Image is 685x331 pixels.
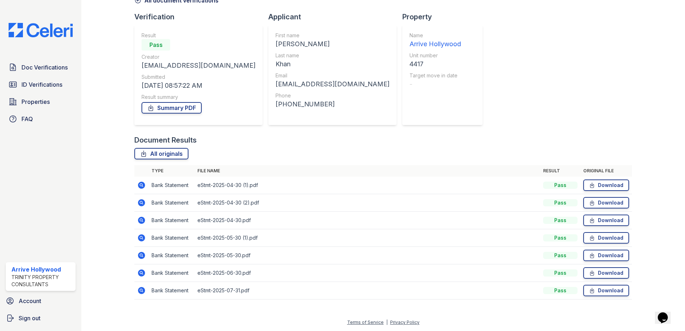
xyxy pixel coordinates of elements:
div: Pass [543,252,578,259]
div: Pass [142,39,170,51]
div: First name [276,32,389,39]
a: ID Verifications [6,77,76,92]
a: Download [583,285,629,296]
div: Result [142,32,255,39]
td: Bank Statement [149,194,195,212]
td: eStmt-2025-04-30 (2).pdf [195,194,540,212]
span: Properties [21,97,50,106]
a: Download [583,232,629,244]
a: Doc Verifications [6,60,76,75]
a: Download [583,197,629,208]
div: 4417 [409,59,461,69]
td: eStmt-2025-05-30.pdf [195,247,540,264]
a: Download [583,250,629,261]
td: eStmt-2025-07-31.pdf [195,282,540,299]
div: [DATE] 08:57:22 AM [142,81,255,91]
div: Arrive Hollywood [409,39,461,49]
td: Bank Statement [149,282,195,299]
div: Target move in date [409,72,461,79]
span: Doc Verifications [21,63,68,72]
img: CE_Logo_Blue-a8612792a0a2168367f1c8372b55b34899dd931a85d93a1a3d3e32e68fde9ad4.png [3,23,78,37]
div: Khan [276,59,389,69]
div: Verification [134,12,268,22]
span: Sign out [19,314,40,322]
div: Arrive Hollywood [11,265,73,274]
a: Properties [6,95,76,109]
div: [PERSON_NAME] [276,39,389,49]
td: eStmt-2025-05-30 (1).pdf [195,229,540,247]
div: - [409,79,461,89]
div: Submitted [142,73,255,81]
th: Original file [580,165,632,177]
span: FAQ [21,115,33,123]
td: eStmt-2025-04-30 (1).pdf [195,177,540,194]
div: Pass [543,287,578,294]
div: Pass [543,234,578,241]
td: Bank Statement [149,264,195,282]
th: File name [195,165,540,177]
div: Name [409,32,461,39]
div: | [386,320,388,325]
a: Name Arrive Hollywood [409,32,461,49]
div: Pass [543,269,578,277]
a: Download [583,179,629,191]
div: Result summary [142,93,255,101]
div: Creator [142,53,255,61]
td: Bank Statement [149,229,195,247]
div: [EMAIL_ADDRESS][DOMAIN_NAME] [142,61,255,71]
div: Phone [276,92,389,99]
th: Result [540,165,580,177]
div: Last name [276,52,389,59]
td: Bank Statement [149,177,195,194]
div: Trinity Property Consultants [11,274,73,288]
div: Pass [543,217,578,224]
a: Account [3,294,78,308]
div: [EMAIL_ADDRESS][DOMAIN_NAME] [276,79,389,89]
span: ID Verifications [21,80,62,89]
div: Applicant [268,12,402,22]
iframe: chat widget [655,302,678,324]
td: eStmt-2025-04-30.pdf [195,212,540,229]
div: Pass [543,182,578,189]
td: Bank Statement [149,212,195,229]
a: Download [583,215,629,226]
a: Sign out [3,311,78,325]
div: [PHONE_NUMBER] [276,99,389,109]
a: Terms of Service [347,320,384,325]
a: All originals [134,148,188,159]
a: Privacy Policy [390,320,420,325]
div: Pass [543,199,578,206]
div: Email [276,72,389,79]
a: Download [583,267,629,279]
div: Property [402,12,488,22]
a: Summary PDF [142,102,202,114]
th: Type [149,165,195,177]
td: eStmt-2025-06-30.pdf [195,264,540,282]
span: Account [19,297,41,305]
div: Document Results [134,135,197,145]
a: FAQ [6,112,76,126]
td: Bank Statement [149,247,195,264]
div: Unit number [409,52,461,59]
